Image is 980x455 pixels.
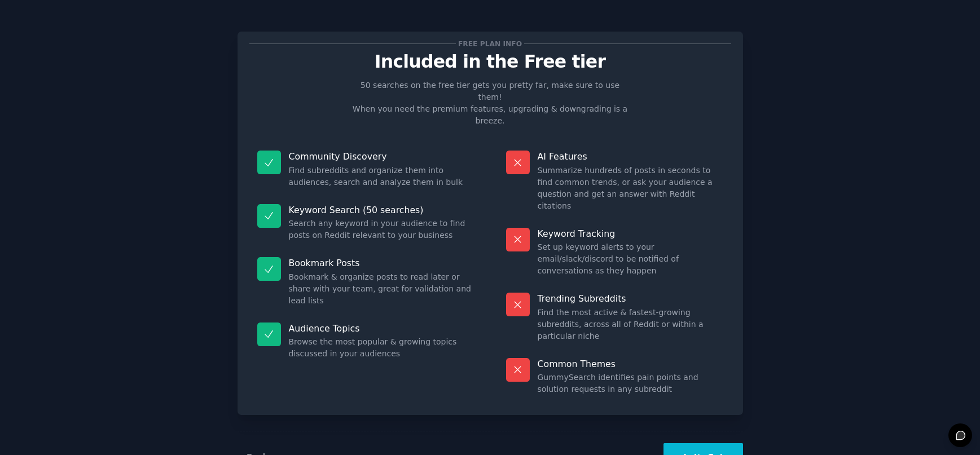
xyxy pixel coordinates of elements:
[538,293,723,304] p: Trending Subreddits
[289,165,474,188] dd: Find subreddits and organize them into audiences, search and analyze them in bulk
[249,52,731,72] p: Included in the Free tier
[538,358,723,370] p: Common Themes
[289,204,474,216] p: Keyword Search (50 searches)
[538,165,723,212] dd: Summarize hundreds of posts in seconds to find common trends, or ask your audience a question and...
[456,38,524,50] span: Free plan info
[289,336,474,360] dd: Browse the most popular & growing topics discussed in your audiences
[289,218,474,241] dd: Search any keyword in your audience to find posts on Reddit relevant to your business
[289,151,474,162] p: Community Discovery
[289,323,474,334] p: Audience Topics
[538,228,723,240] p: Keyword Tracking
[538,307,723,342] dd: Find the most active & fastest-growing subreddits, across all of Reddit or within a particular niche
[289,257,474,269] p: Bookmark Posts
[538,372,723,395] dd: GummySearch identifies pain points and solution requests in any subreddit
[289,271,474,307] dd: Bookmark & organize posts to read later or share with your team, great for validation and lead lists
[348,79,632,127] p: 50 searches on the free tier gets you pretty far, make sure to use them! When you need the premiu...
[538,241,723,277] dd: Set up keyword alerts to your email/slack/discord to be notified of conversations as they happen
[538,151,723,162] p: AI Features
